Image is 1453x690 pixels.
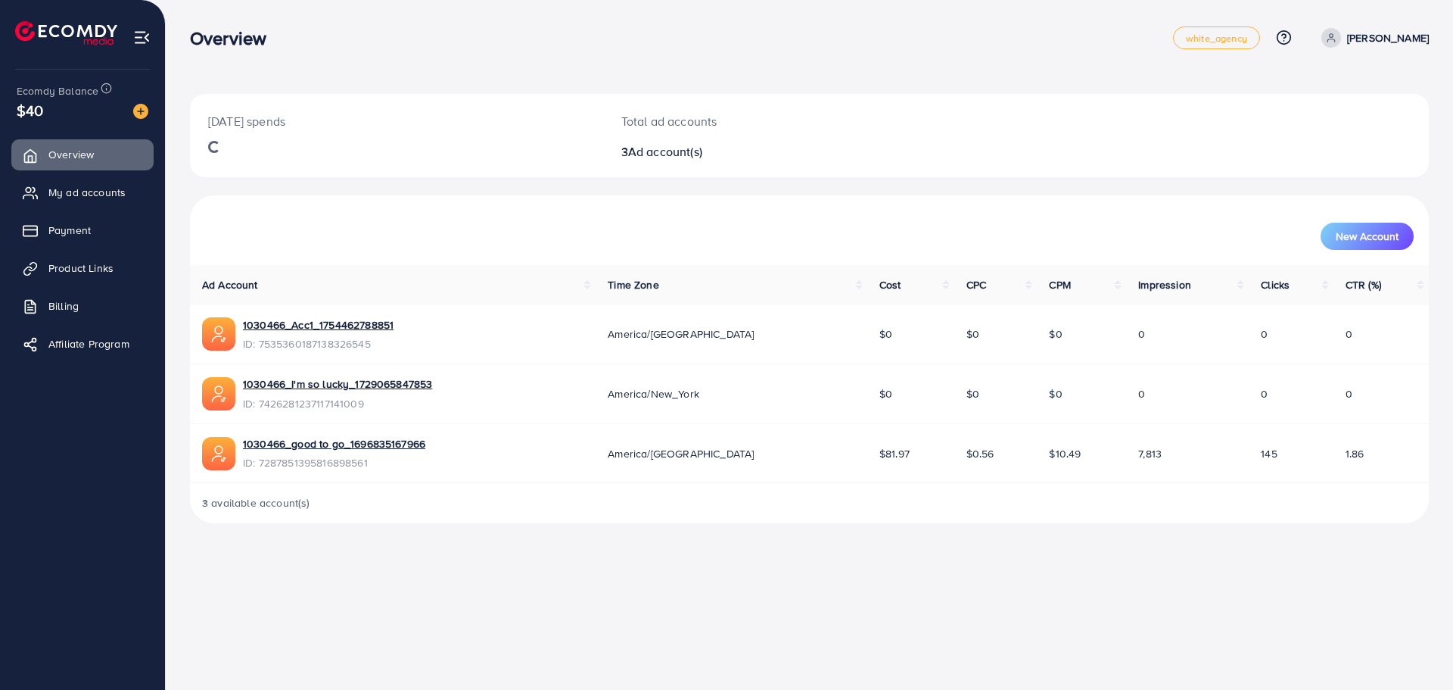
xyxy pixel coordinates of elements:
[1049,277,1070,292] span: CPM
[1315,28,1429,48] a: [PERSON_NAME]
[1138,446,1162,461] span: 7,813
[243,396,432,411] span: ID: 7426281237117141009
[608,326,754,342] span: America/[GEOGRAPHIC_DATA]
[1261,446,1277,461] span: 145
[48,298,79,314] span: Billing
[133,29,151,46] img: menu
[243,455,425,470] span: ID: 7287851395816898561
[628,143,702,160] span: Ad account(s)
[48,261,114,276] span: Product Links
[48,336,129,351] span: Affiliate Program
[1138,277,1191,292] span: Impression
[879,386,892,401] span: $0
[17,83,98,98] span: Ecomdy Balance
[11,291,154,321] a: Billing
[11,253,154,283] a: Product Links
[608,277,658,292] span: Time Zone
[1138,386,1145,401] span: 0
[243,336,394,351] span: ID: 7535360187138326545
[1261,386,1268,401] span: 0
[11,329,154,359] a: Affiliate Program
[202,277,258,292] span: Ad Account
[879,446,910,461] span: $81.97
[17,99,43,121] span: $40
[1346,326,1352,342] span: 0
[48,185,126,200] span: My ad accounts
[208,112,585,130] p: [DATE] spends
[48,147,94,162] span: Overview
[11,215,154,245] a: Payment
[966,446,994,461] span: $0.56
[1138,326,1145,342] span: 0
[1049,386,1062,401] span: $0
[48,223,91,238] span: Payment
[879,326,892,342] span: $0
[202,317,235,351] img: ic-ads-acc.e4c84228.svg
[190,27,278,49] h3: Overview
[1261,326,1268,342] span: 0
[15,21,117,45] img: logo
[1346,386,1352,401] span: 0
[1321,223,1414,250] button: New Account
[202,495,310,510] span: 3 available account(s)
[1049,446,1081,461] span: $10.49
[1049,326,1062,342] span: $0
[133,104,148,119] img: image
[966,277,986,292] span: CPC
[1346,446,1364,461] span: 1.86
[243,376,432,392] a: 1030466_I'm so lucky_1729065847853
[966,326,979,342] span: $0
[1261,277,1290,292] span: Clicks
[1186,33,1247,43] span: white_agency
[11,177,154,208] a: My ad accounts
[243,436,425,451] a: 1030466_good to go_1696835167966
[608,446,754,461] span: America/[GEOGRAPHIC_DATA]
[1347,29,1429,47] p: [PERSON_NAME]
[1336,231,1399,242] span: New Account
[243,317,394,333] a: 1030466_Acc1_1754462788851
[202,377,235,411] img: ic-ads-acc.e4c84228.svg
[966,386,979,401] span: $0
[1346,277,1381,292] span: CTR (%)
[1173,27,1260,49] a: white_agency
[621,145,895,159] h2: 3
[608,386,699,401] span: America/New_York
[879,277,901,292] span: Cost
[621,112,895,130] p: Total ad accounts
[11,139,154,170] a: Overview
[202,437,235,470] img: ic-ads-acc.e4c84228.svg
